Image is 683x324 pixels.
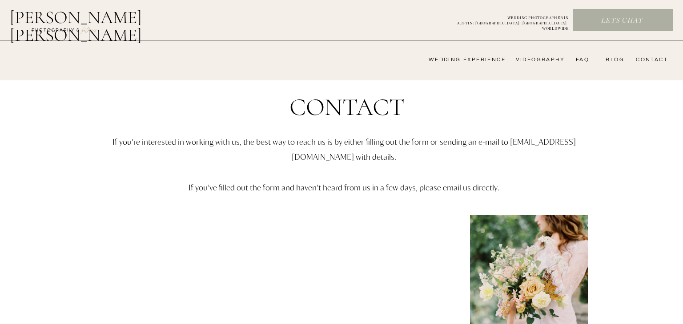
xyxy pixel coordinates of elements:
[442,16,569,25] a: WEDDING PHOTOGRAPHER INAUSTIN | [GEOGRAPHIC_DATA] | [GEOGRAPHIC_DATA] | WORLDWIDE
[238,95,455,126] h1: Contact
[27,27,85,38] a: photography &
[571,56,589,63] a: FAQ
[10,8,188,30] a: [PERSON_NAME] [PERSON_NAME]
[73,24,106,35] a: FILMs
[416,56,506,63] a: wedding experience
[513,56,565,63] a: videography
[603,56,624,63] a: bLog
[633,56,668,63] a: CONTACT
[84,134,603,226] p: If you’re interested in working with us, the best way to reach us is by either filling out the fo...
[442,16,569,25] p: WEDDING PHOTOGRAPHER IN AUSTIN | [GEOGRAPHIC_DATA] | [GEOGRAPHIC_DATA] | WORLDWIDE
[573,16,671,26] a: Lets chat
